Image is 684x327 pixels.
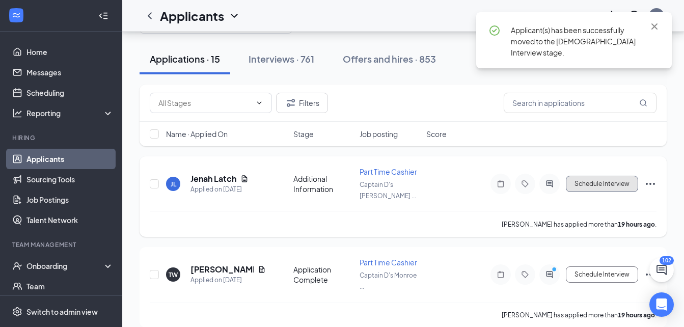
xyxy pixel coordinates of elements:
svg: Filter [285,97,297,109]
div: TW [169,270,178,279]
input: All Stages [158,97,251,108]
svg: Document [240,175,249,183]
b: 19 hours ago [618,221,655,228]
span: Part Time Cashier [360,258,417,267]
span: Job posting [360,129,398,139]
span: Captain D's Monroe ... [360,271,417,290]
svg: Note [495,270,507,279]
svg: Document [258,265,266,274]
b: 19 hours ago [618,311,655,319]
svg: UserCheck [12,261,22,271]
a: Applicants [26,149,114,169]
div: JL [171,180,176,188]
svg: Collapse [98,11,108,21]
a: Messages [26,62,114,83]
svg: Ellipses [644,178,656,190]
a: Scheduling [26,83,114,103]
span: Applicant(s) has been successfully moved to the [DEMOGRAPHIC_DATA] Interview stage. [511,25,636,57]
div: 102 [660,256,674,265]
svg: Notifications [606,10,618,22]
svg: ActiveChat [543,180,556,188]
div: Applied on [DATE] [190,275,266,285]
h1: Applicants [160,7,224,24]
svg: ChevronDown [255,99,263,107]
button: ChatActive [649,258,674,282]
svg: Tag [519,180,531,188]
svg: Tag [519,270,531,279]
div: AA [652,11,661,20]
svg: ChevronDown [228,10,240,22]
div: Switch to admin view [26,307,98,317]
a: Home [26,42,114,62]
p: [PERSON_NAME] has applied more than . [502,220,656,229]
div: Hiring [12,133,112,142]
a: Talent Network [26,210,114,230]
svg: Ellipses [644,268,656,281]
div: Team Management [12,240,112,249]
svg: Settings [12,307,22,317]
svg: QuestionInfo [628,10,640,22]
a: Sourcing Tools [26,169,114,189]
svg: ActiveChat [543,270,556,279]
p: [PERSON_NAME] has applied more than . [502,311,656,319]
div: Reporting [26,108,114,118]
span: Part Time Cashier [360,167,417,176]
svg: PrimaryDot [550,266,562,275]
svg: ChevronLeft [144,10,156,22]
button: Schedule Interview [566,176,638,192]
a: Job Postings [26,189,114,210]
h5: [PERSON_NAME] [190,264,254,275]
svg: MagnifyingGlass [639,99,647,107]
svg: Analysis [12,108,22,118]
svg: ChatActive [655,264,668,276]
div: Onboarding [26,261,105,271]
div: Interviews · 761 [249,52,314,65]
h5: Jenah Latch [190,173,236,184]
svg: Note [495,180,507,188]
button: Filter Filters [276,93,328,113]
div: Applications · 15 [150,52,220,65]
svg: CheckmarkCircle [488,24,501,37]
div: Offers and hires · 853 [343,52,436,65]
span: Score [426,129,447,139]
svg: Cross [648,20,661,33]
div: Application Complete [293,264,354,285]
div: Open Intercom Messenger [649,292,674,317]
span: Name · Applied On [166,129,228,139]
div: Additional Information [293,174,354,194]
div: Applied on [DATE] [190,184,249,195]
span: Captain D's [PERSON_NAME] ... [360,181,416,200]
a: Team [26,276,114,296]
button: Schedule Interview [566,266,638,283]
input: Search in applications [504,93,656,113]
span: Stage [293,129,314,139]
svg: WorkstreamLogo [11,10,21,20]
